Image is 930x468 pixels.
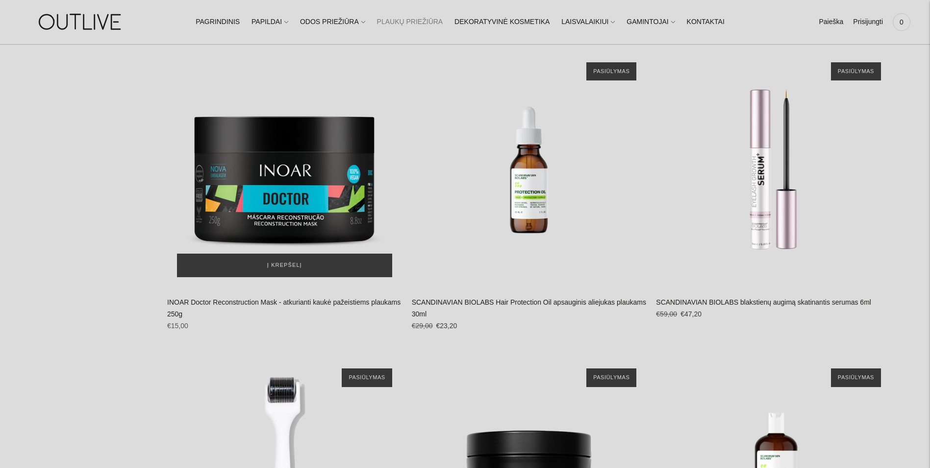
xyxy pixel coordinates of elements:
a: SCANDINAVIAN BIOLABS Hair Protection Oil apsauginis aliejukas plaukams 30ml [412,298,646,318]
a: SCANDINAVIAN BIOLABS Hair Protection Oil apsauginis aliejukas plaukams 30ml [412,52,647,287]
a: Prisijungti [853,11,883,33]
a: Paieška [819,11,843,33]
button: Į krepšelį [177,254,392,277]
s: €29,00 [412,322,433,330]
span: €47,20 [680,310,702,318]
a: KONTAKTAI [687,11,725,33]
img: OUTLIVE [20,5,142,39]
a: INOAR Doctor Reconstruction Mask - atkurianti kaukė pažeistiems plaukams 250g [167,298,401,318]
s: €59,00 [656,310,677,318]
a: PAPILDAI [251,11,288,33]
a: GAMINTOJAI [627,11,675,33]
a: INOAR Doctor Reconstruction Mask - atkurianti kaukė pažeistiems plaukams 250g [167,52,402,287]
a: DEKORATYVINĖ KOSMETIKA [454,11,550,33]
span: Į krepšelį [267,260,302,270]
a: LAISVALAIKIUI [561,11,615,33]
span: €15,00 [167,322,188,330]
a: 0 [893,11,910,33]
a: SCANDINAVIAN BIOLABS blakstienų augimą skatinantis serumas 6ml [656,52,891,287]
a: PLAUKŲ PRIEŽIŪRA [377,11,443,33]
span: 0 [895,15,908,29]
a: PAGRINDINIS [196,11,240,33]
span: €23,20 [436,322,457,330]
a: ODOS PRIEŽIŪRA [300,11,365,33]
a: SCANDINAVIAN BIOLABS blakstienų augimą skatinantis serumas 6ml [656,298,871,306]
